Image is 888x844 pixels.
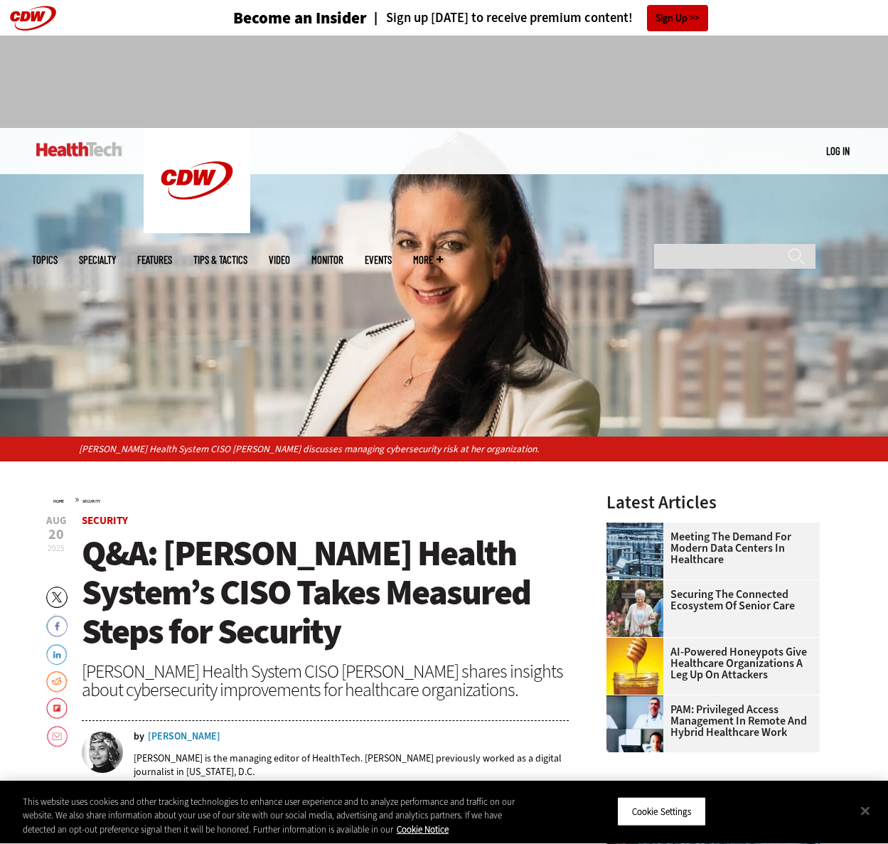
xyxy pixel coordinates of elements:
div: This website uses cookies and other tracking technologies to enhance user experience and to analy... [23,795,533,837]
a: Tips & Tactics [193,255,247,265]
a: Home [53,498,64,504]
span: More [413,255,443,265]
img: Home [144,128,250,233]
div: [PERSON_NAME] Health System CISO [PERSON_NAME] shares insights about cybersecurity improvements f... [82,662,569,699]
a: Features [137,255,172,265]
img: remote call with care team [606,695,663,752]
a: CDW [144,222,250,237]
a: More information about your privacy [397,823,449,835]
img: nurse walks with senior woman through a garden [606,580,663,637]
div: User menu [826,144,850,159]
a: Log in [826,144,850,157]
a: AI-Powered Honeypots Give Healthcare Organizations a Leg Up on Attackers [606,646,811,680]
span: 20 [46,528,67,542]
a: Securing the Connected Ecosystem of Senior Care [606,589,811,611]
a: Video [269,255,290,265]
a: Become an Insider [180,10,367,26]
a: Security [82,513,128,528]
span: Topics [32,255,58,265]
p: [PERSON_NAME] is the managing editor of HealthTech. [PERSON_NAME] previously worked as a digital ... [134,752,569,779]
span: 2025 [48,543,65,554]
img: Home [36,142,122,156]
span: Q&A: [PERSON_NAME] Health System’s CISO Takes Measured Steps for Security [82,530,530,655]
a: Sign up [DATE] to receive premium content! [367,11,633,25]
span: Aug [46,516,67,526]
a: MonITor [311,255,343,265]
h3: Become an Insider [233,10,367,26]
button: Cookie Settings [617,796,706,826]
img: jar of honey with a honey dipper [606,638,663,695]
a: Events [365,255,392,265]
a: PAM: Privileged Access Management in Remote and Hybrid Healthcare Work [606,704,811,738]
button: Close [850,795,881,826]
a: [PERSON_NAME] [148,732,220,742]
img: engineer with laptop overlooking data center [606,523,663,579]
img: Teta-Alim [82,732,123,773]
span: by [134,732,144,742]
a: Meeting the Demand for Modern Data Centers in Healthcare [606,531,811,565]
a: engineer with laptop overlooking data center [606,523,670,534]
p: [PERSON_NAME] Health System CISO [PERSON_NAME] discusses managing cybersecurity risk at her organ... [79,442,809,457]
a: Sign Up [647,5,708,31]
a: remote call with care team [606,695,670,707]
span: Specialty [79,255,116,265]
h3: Latest Articles [606,493,820,511]
a: jar of honey with a honey dipper [606,638,670,649]
a: Security [82,498,100,504]
iframe: advertisement [186,50,703,114]
a: nurse walks with senior woman through a garden [606,580,670,592]
div: » [53,493,569,505]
